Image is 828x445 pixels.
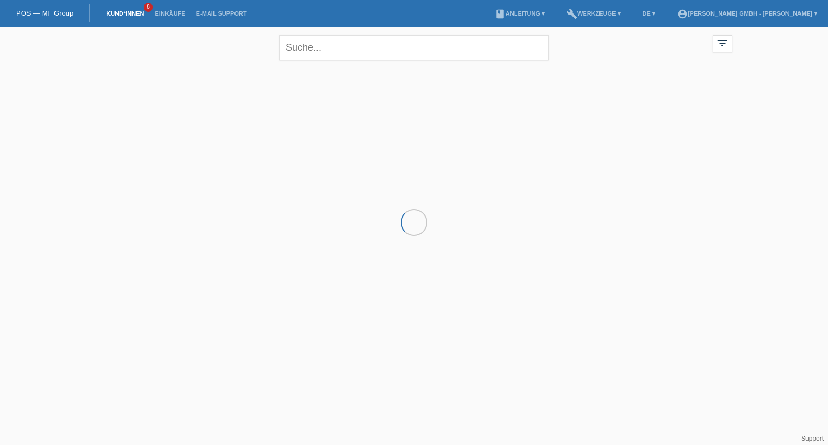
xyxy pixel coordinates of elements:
[716,37,728,49] i: filter_list
[489,10,550,17] a: bookAnleitung ▾
[101,10,149,17] a: Kund*innen
[561,10,626,17] a: buildWerkzeuge ▾
[801,435,824,442] a: Support
[637,10,661,17] a: DE ▾
[672,10,823,17] a: account_circle[PERSON_NAME] GmbH - [PERSON_NAME] ▾
[677,9,688,19] i: account_circle
[495,9,506,19] i: book
[191,10,252,17] a: E-Mail Support
[279,35,549,60] input: Suche...
[16,9,73,17] a: POS — MF Group
[567,9,577,19] i: build
[144,3,153,12] span: 8
[149,10,190,17] a: Einkäufe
